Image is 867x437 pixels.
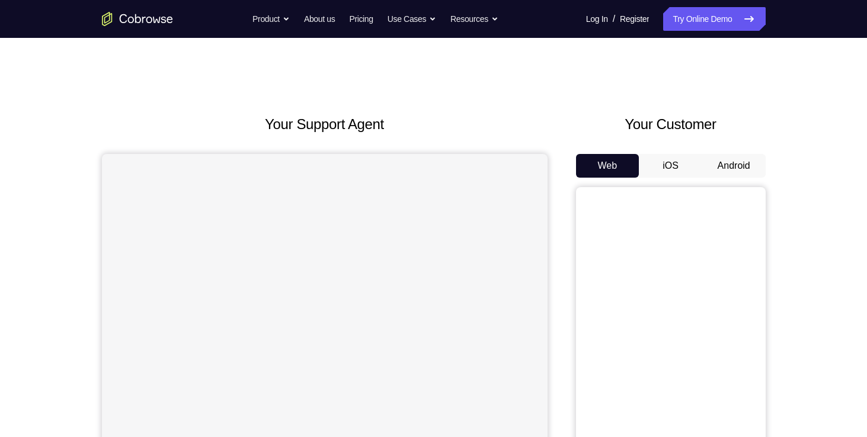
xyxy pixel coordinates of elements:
h2: Your Support Agent [102,114,548,135]
button: Resources [450,7,498,31]
button: Web [576,154,639,178]
a: Try Online Demo [663,7,765,31]
button: Product [252,7,290,31]
a: About us [304,7,335,31]
button: Android [702,154,766,178]
button: iOS [639,154,702,178]
a: Register [620,7,649,31]
h2: Your Customer [576,114,766,135]
a: Log In [586,7,608,31]
a: Pricing [349,7,373,31]
button: Use Cases [388,7,436,31]
span: / [613,12,615,26]
a: Go to the home page [102,12,173,26]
